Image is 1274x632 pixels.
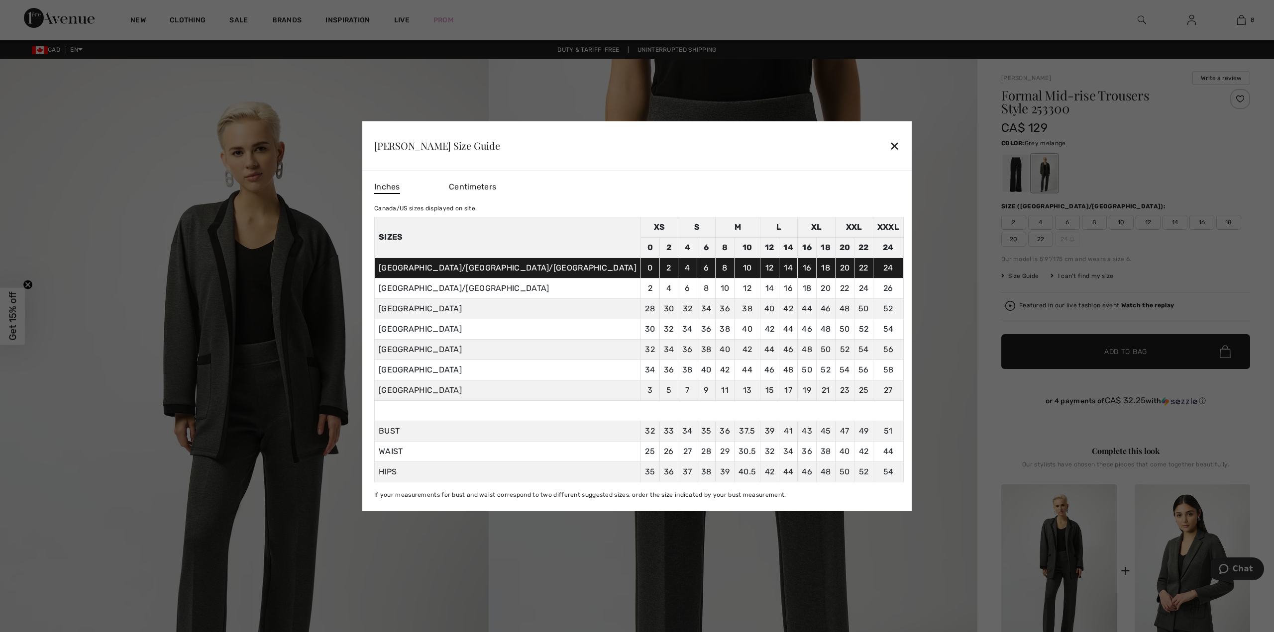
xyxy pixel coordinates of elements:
td: 11 [716,380,735,400]
td: 24 [873,258,903,278]
td: 14 [760,278,779,298]
td: 34 [678,319,697,339]
td: 23 [835,380,854,400]
td: 2 [659,258,678,278]
td: 54 [873,319,903,339]
td: 20 [835,237,854,258]
td: 22 [854,258,873,278]
td: 30 [659,298,678,319]
span: 41 [784,426,793,436]
span: 29 [720,447,730,456]
td: 27 [873,380,903,400]
td: 14 [779,258,798,278]
td: 24 [854,278,873,298]
span: 54 [883,467,894,476]
div: ✕ [889,135,900,156]
td: 50 [816,339,835,360]
td: 18 [816,237,835,258]
span: Centimeters [449,182,496,191]
td: 32 [640,339,659,360]
td: 2 [659,237,678,258]
span: 36 [720,426,730,436]
td: 38 [697,339,716,360]
span: 49 [859,426,869,436]
td: 40 [734,319,760,339]
span: 37 [683,467,692,476]
td: 34 [659,339,678,360]
span: 50 [840,467,850,476]
td: 58 [873,360,903,380]
span: 45 [821,426,831,436]
td: 54 [854,339,873,360]
span: 32 [765,447,775,456]
td: BUST [374,421,640,441]
td: [GEOGRAPHIC_DATA] [374,298,640,319]
td: 42 [779,298,798,319]
td: 12 [760,258,779,278]
td: 8 [697,278,716,298]
td: 26 [873,278,903,298]
td: 36 [716,298,735,319]
td: 44 [734,360,760,380]
span: 36 [802,447,812,456]
td: 50 [854,298,873,319]
td: 50 [798,360,817,380]
td: 0 [640,258,659,278]
td: 36 [697,319,716,339]
td: 40 [697,360,716,380]
span: Chat [22,7,42,16]
span: 25 [645,447,655,456]
span: 39 [765,426,775,436]
td: 6 [697,237,716,258]
td: 6 [697,258,716,278]
span: 44 [783,467,794,476]
td: 48 [835,298,854,319]
td: 32 [678,298,697,319]
td: 21 [816,380,835,400]
td: 16 [798,258,817,278]
td: 46 [798,319,817,339]
td: 10 [734,258,760,278]
td: 2 [640,278,659,298]
td: 10 [734,237,760,258]
span: 27 [683,447,692,456]
span: 35 [701,426,712,436]
td: 17 [779,380,798,400]
td: 4 [678,258,697,278]
th: Sizes [374,217,640,258]
span: 52 [859,467,869,476]
span: 42 [765,467,775,476]
td: 46 [760,360,779,380]
td: 56 [873,339,903,360]
span: 40 [840,447,850,456]
td: [GEOGRAPHIC_DATA] [374,360,640,380]
td: 30 [640,319,659,339]
td: [GEOGRAPHIC_DATA]/[GEOGRAPHIC_DATA]/[GEOGRAPHIC_DATA] [374,258,640,278]
td: L [760,217,798,237]
td: 22 [835,278,854,298]
td: 34 [697,298,716,319]
span: 35 [645,467,655,476]
span: 39 [720,467,730,476]
td: 52 [873,298,903,319]
div: Canada/US sizes displayed on site. [374,204,904,213]
td: 52 [854,319,873,339]
span: 33 [664,426,674,436]
td: 48 [779,360,798,380]
span: 34 [783,447,794,456]
td: 38 [716,319,735,339]
td: [GEOGRAPHIC_DATA]/[GEOGRAPHIC_DATA] [374,278,640,298]
span: Inches [374,181,400,194]
span: 37.5 [739,426,755,436]
td: M [716,217,760,237]
td: 50 [835,319,854,339]
span: 32 [645,426,655,436]
td: 52 [835,339,854,360]
td: HIPS [374,461,640,482]
span: 38 [701,467,712,476]
td: 42 [760,319,779,339]
td: XXL [835,217,873,237]
td: 12 [760,237,779,258]
td: 52 [816,360,835,380]
td: 6 [678,278,697,298]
